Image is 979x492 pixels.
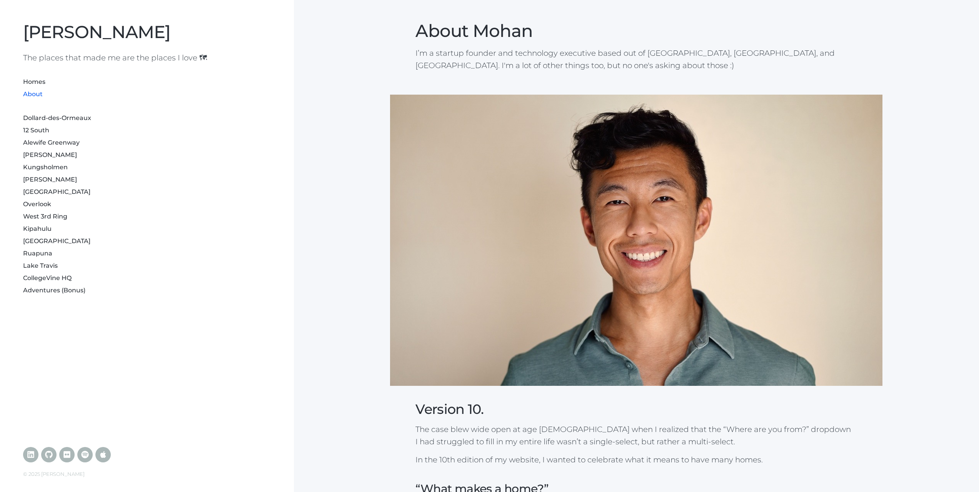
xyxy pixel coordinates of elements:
[23,274,72,282] a: CollegeVine HQ
[23,225,52,232] a: Kipahulu
[415,47,857,72] p: I’m a startup founder and technology executive based out of [GEOGRAPHIC_DATA], [GEOGRAPHIC_DATA],...
[23,213,67,220] a: West 3rd Ring
[23,188,90,195] a: [GEOGRAPHIC_DATA]
[23,250,52,257] a: Ruapuna
[23,21,170,42] a: [PERSON_NAME]
[23,262,58,269] a: Lake Travis
[23,237,90,245] a: [GEOGRAPHIC_DATA]
[23,163,68,171] a: Kungsholmen
[415,423,857,448] p: The case blew wide open at age [DEMOGRAPHIC_DATA] when I realized that the “Where are you from?” ...
[23,78,45,85] a: Homes
[415,20,857,41] h1: About Mohan
[23,114,91,122] a: Dollard-des-Ormeaux
[23,287,85,294] a: Adventures (Bonus)
[23,90,43,98] a: About
[415,454,857,466] p: In the 10th edition of my website, I wanted to celebrate what it means to have many homes.
[415,401,857,417] h2: Version 10.
[23,151,77,158] a: [PERSON_NAME]
[23,200,51,208] a: Overlook
[23,176,77,183] a: [PERSON_NAME]
[23,52,271,63] h1: The places that made me are the places I love 🗺
[23,471,85,477] span: © 2025 [PERSON_NAME]
[23,139,80,146] a: Alewife Greenway
[23,127,49,134] a: 12 South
